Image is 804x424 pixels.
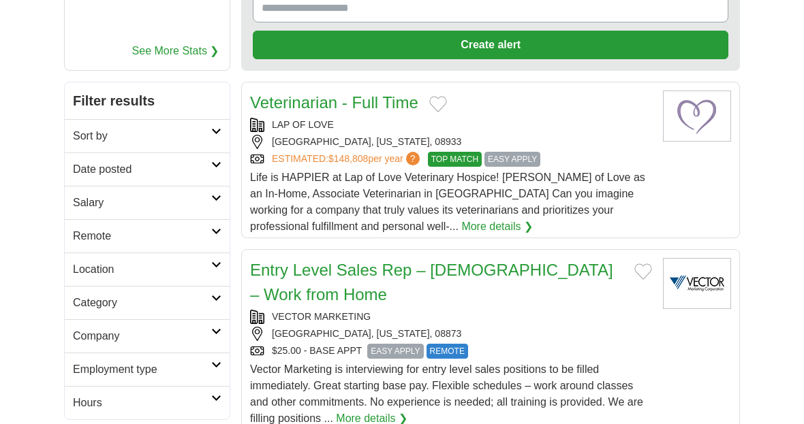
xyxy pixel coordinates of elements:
[65,186,230,219] a: Salary
[132,43,219,59] a: See More Stats ❯
[272,152,422,167] a: ESTIMATED:$148,808per year?
[250,172,645,232] span: Life is HAPPIER at Lap of Love Veterinary Hospice! [PERSON_NAME] of Love as an In-Home, Associate...
[428,152,482,167] span: TOP MATCH
[65,353,230,386] a: Employment type
[250,327,652,341] div: [GEOGRAPHIC_DATA], [US_STATE], 08873
[73,261,211,278] h2: Location
[73,228,211,244] h2: Remote
[73,328,211,344] h2: Company
[73,195,211,211] h2: Salary
[663,91,731,142] img: Lap of Love logo
[427,344,468,359] span: REMOTE
[663,258,731,309] img: Vector Marketing logo
[272,311,371,322] a: VECTOR MARKETING
[250,135,652,149] div: [GEOGRAPHIC_DATA], [US_STATE], 08933
[65,319,230,353] a: Company
[65,286,230,319] a: Category
[367,344,423,359] span: EASY APPLY
[73,361,211,378] h2: Employment type
[484,152,540,167] span: EASY APPLY
[65,82,230,119] h2: Filter results
[250,93,418,112] a: Veterinarian - Full Time
[65,252,230,286] a: Location
[73,395,211,411] h2: Hours
[429,96,447,112] button: Add to favorite jobs
[73,295,211,311] h2: Category
[634,263,652,280] button: Add to favorite jobs
[65,152,230,186] a: Date posted
[253,31,728,59] button: Create alert
[65,219,230,252] a: Remote
[272,119,334,130] a: LAP OF LOVE
[65,119,230,152] a: Sort by
[65,386,230,419] a: Hours
[461,218,533,235] a: More details ❯
[328,153,368,164] span: $148,808
[250,261,613,304] a: Entry Level Sales Rep – [DEMOGRAPHIC_DATA] – Work from Home
[250,363,643,424] span: Vector Marketing is interviewing for entry level sales positions to be filled immediately. Great ...
[250,344,652,359] div: $25.00 - BASE APPT
[406,152,420,165] span: ?
[73,128,211,144] h2: Sort by
[73,161,211,178] h2: Date posted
